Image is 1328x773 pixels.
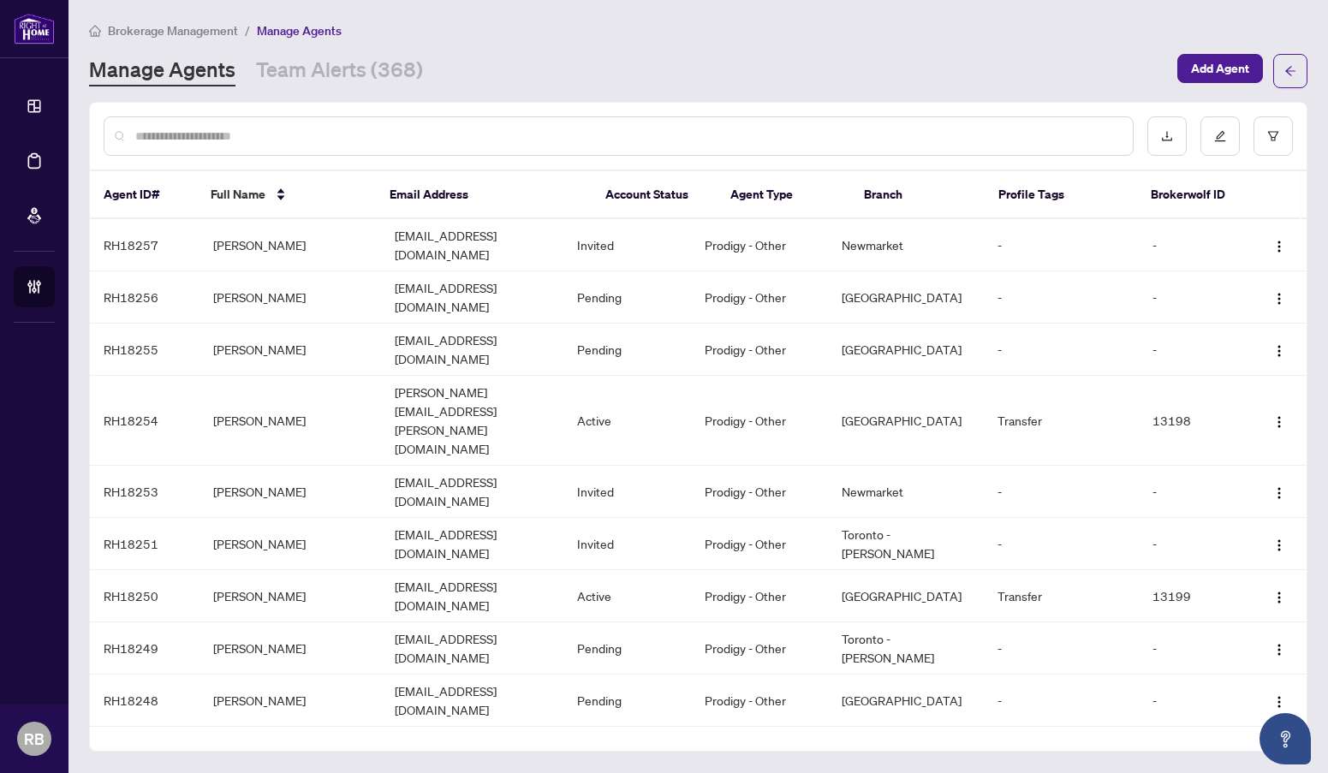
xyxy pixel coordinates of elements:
td: - [1139,271,1248,324]
td: Prodigy - Other [691,622,828,675]
button: Logo [1265,336,1293,363]
th: Full Name [197,171,376,219]
td: [PERSON_NAME] [199,622,382,675]
td: 13198 [1139,376,1248,466]
img: Logo [1272,240,1286,253]
td: [PERSON_NAME] [199,675,382,727]
button: filter [1254,116,1293,156]
td: - [984,622,1139,675]
td: Transfer [984,570,1139,622]
button: download [1147,116,1187,156]
td: Newmarket [828,219,985,271]
td: - [1139,466,1248,518]
img: Logo [1272,344,1286,358]
span: Add Agent [1191,55,1249,82]
img: logo [14,13,55,45]
td: Prodigy - Other [691,518,828,570]
th: Branch [850,171,985,219]
span: RB [24,727,45,751]
td: - [1139,675,1248,727]
button: Logo [1265,407,1293,434]
td: RH18250 [90,570,199,622]
button: Add Agent [1177,54,1263,83]
td: [PERSON_NAME] [199,324,382,376]
td: RH18255 [90,324,199,376]
button: Logo [1265,231,1293,259]
td: RH18256 [90,271,199,324]
td: [EMAIL_ADDRESS][DOMAIN_NAME] [381,622,563,675]
td: Newmarket [828,466,985,518]
td: [PERSON_NAME] [199,271,382,324]
td: [GEOGRAPHIC_DATA] [828,675,985,727]
td: - [1139,324,1248,376]
td: - [984,675,1139,727]
img: Logo [1272,538,1286,552]
span: Manage Agents [257,23,342,39]
td: [EMAIL_ADDRESS][DOMAIN_NAME] [381,675,563,727]
td: Invited [563,466,691,518]
td: [PERSON_NAME] [199,518,382,570]
td: Invited [563,219,691,271]
td: [PERSON_NAME] [199,570,382,622]
td: Pending [563,324,691,376]
button: Logo [1265,687,1293,714]
th: Brokerwolf ID [1137,171,1244,219]
td: Pending [563,622,691,675]
button: Logo [1265,582,1293,609]
button: Logo [1265,634,1293,662]
img: Logo [1272,643,1286,657]
td: - [984,518,1139,570]
th: Profile Tags [985,171,1137,219]
td: [EMAIL_ADDRESS][DOMAIN_NAME] [381,324,563,376]
td: - [1139,622,1248,675]
td: [PERSON_NAME] [199,466,382,518]
button: Logo [1265,283,1293,311]
td: 13199 [1139,570,1248,622]
td: [EMAIL_ADDRESS][DOMAIN_NAME] [381,219,563,271]
img: Logo [1272,591,1286,604]
td: [GEOGRAPHIC_DATA] [828,324,985,376]
td: [EMAIL_ADDRESS][DOMAIN_NAME] [381,271,563,324]
button: edit [1200,116,1240,156]
td: Prodigy - Other [691,675,828,727]
td: RH18254 [90,376,199,466]
td: Prodigy - Other [691,376,828,466]
td: Invited [563,518,691,570]
img: Logo [1272,292,1286,306]
td: - [984,324,1139,376]
th: Account Status [592,171,717,219]
td: [PERSON_NAME] [199,219,382,271]
td: [EMAIL_ADDRESS][DOMAIN_NAME] [381,466,563,518]
td: [GEOGRAPHIC_DATA] [828,376,985,466]
span: Brokerage Management [108,23,238,39]
li: / [245,21,250,40]
td: RH18257 [90,219,199,271]
button: Open asap [1260,713,1311,764]
th: Agent Type [717,171,851,219]
td: [PERSON_NAME] [199,376,382,466]
td: - [984,271,1139,324]
th: Email Address [376,171,591,219]
td: - [1139,219,1248,271]
span: download [1161,130,1173,142]
td: RH18249 [90,622,199,675]
td: Active [563,376,691,466]
td: Active [563,570,691,622]
span: filter [1267,130,1279,142]
td: RH18248 [90,675,199,727]
a: Team Alerts (368) [256,56,423,86]
td: Toronto - [PERSON_NAME] [828,518,985,570]
th: Agent ID# [90,171,197,219]
td: Toronto - [PERSON_NAME] [828,622,985,675]
td: RH18253 [90,466,199,518]
td: Transfer [984,376,1139,466]
button: Logo [1265,530,1293,557]
td: Pending [563,271,691,324]
td: - [984,219,1139,271]
img: Logo [1272,486,1286,500]
td: [EMAIL_ADDRESS][DOMAIN_NAME] [381,518,563,570]
td: [GEOGRAPHIC_DATA] [828,570,985,622]
img: Logo [1272,695,1286,709]
a: Manage Agents [89,56,235,86]
td: Pending [563,675,691,727]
